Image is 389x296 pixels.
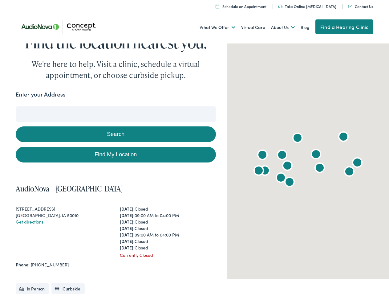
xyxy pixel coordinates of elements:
strong: [DATE]: [120,206,135,212]
div: Concept by Iowa Hearing by AudioNova [282,175,297,190]
img: utility icon [348,5,352,8]
label: Enter your Address [16,90,66,99]
img: utility icon [278,5,282,8]
strong: [DATE]: [120,245,135,251]
div: Concept by Iowa Hearing by AudioNova [280,159,295,174]
img: A calendar icon to schedule an appointment at Concept by Iowa Hearing. [216,4,219,8]
strong: Phone: [16,261,30,268]
strong: [DATE]: [120,225,135,231]
a: Schedule an Appointment [216,4,266,9]
strong: [DATE]: [120,212,135,218]
li: Curbside [51,283,85,294]
div: We're here to help. Visit a clinic, schedule a virtual appointment, or choose curbside pickup. [17,59,214,81]
li: In Person [16,283,49,294]
div: Concept by Iowa Hearing by AudioNova [336,130,351,145]
div: AudioNova [290,131,305,146]
strong: [DATE]: [120,219,135,225]
input: Enter your address or zip code [16,106,216,122]
a: Blog [301,16,310,39]
div: Closed 09:00 AM to 04:00 PM Closed Closed 09:00 AM to 04:00 PM Closed Closed [120,206,216,251]
a: Find a Hearing Clinic [315,19,373,34]
div: AudioNova [312,161,327,176]
div: [GEOGRAPHIC_DATA], IA 50010 [16,212,112,219]
div: AudioNova [309,148,323,162]
a: Find My Location [16,147,216,162]
a: About Us [271,16,295,39]
a: Contact Us [348,4,373,9]
div: AudioNova [275,148,290,163]
a: Get directions [16,219,43,225]
div: Concept by Iowa Hearing by AudioNova [255,148,270,163]
strong: [DATE]: [120,238,135,244]
button: Search [16,126,216,142]
a: AudioNova – [GEOGRAPHIC_DATA] [16,183,123,194]
a: [PHONE_NUMBER] [31,261,69,268]
a: What We Offer [200,16,235,39]
div: [STREET_ADDRESS] [16,206,112,212]
h1: Find the location nearest you. [16,34,216,51]
div: AudioNova [350,156,365,171]
strong: [DATE]: [120,232,135,238]
div: Currently Closed [120,252,216,258]
div: AudioNova [342,165,357,180]
div: AudioNova [251,164,266,179]
a: Take Online [MEDICAL_DATA] [278,4,336,9]
a: Virtual Care [241,16,265,39]
div: Concept by Iowa Hearing by AudioNova [274,171,288,186]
